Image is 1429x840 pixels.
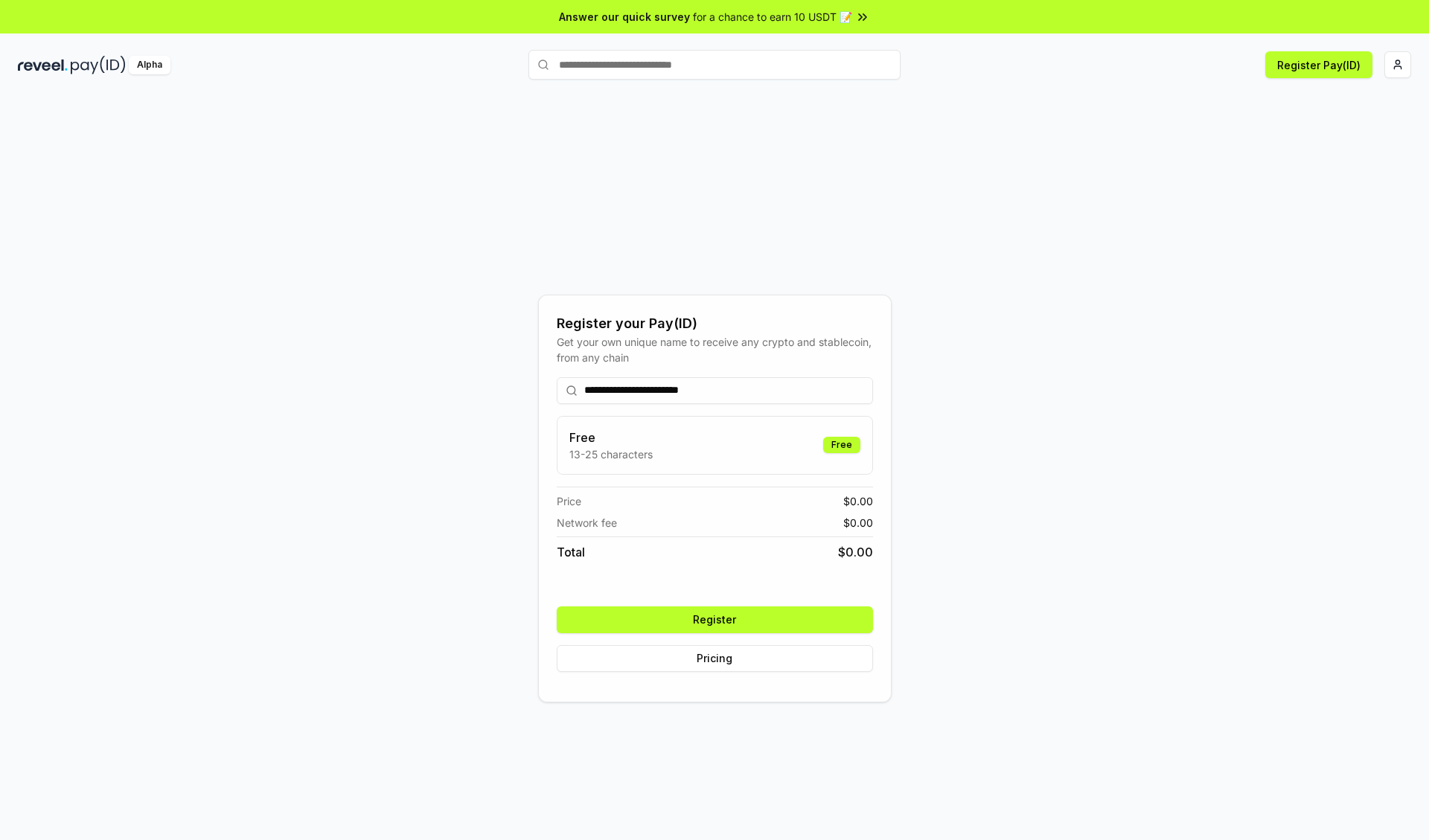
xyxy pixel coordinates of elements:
[843,493,873,509] span: $ 0.00
[557,313,873,334] div: Register your Pay(ID)
[557,606,873,633] button: Register
[557,543,585,561] span: Total
[557,334,873,365] div: Get your own unique name to receive any crypto and stablecoin, from any chain
[557,645,873,672] button: Pricing
[557,493,581,509] span: Price
[838,543,873,561] span: $ 0.00
[569,429,653,446] h3: Free
[843,515,873,530] span: $ 0.00
[129,56,170,74] div: Alpha
[1265,51,1372,78] button: Register Pay(ID)
[18,56,68,74] img: reveel_dark
[693,9,852,25] span: for a chance to earn 10 USDT 📝
[569,446,653,462] p: 13-25 characters
[557,515,617,530] span: Network fee
[71,56,126,74] img: pay_id
[559,9,690,25] span: Answer our quick survey
[823,437,860,453] div: Free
